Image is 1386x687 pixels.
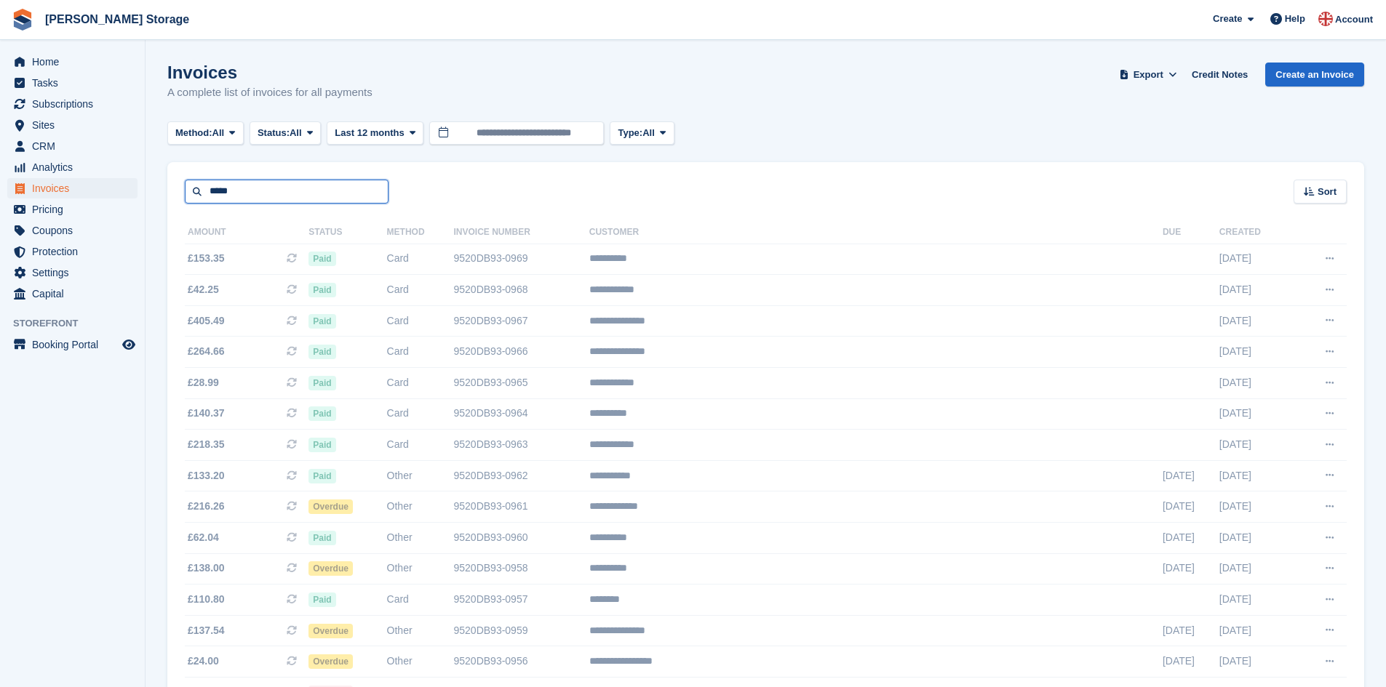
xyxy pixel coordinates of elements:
span: Protection [32,241,119,262]
a: menu [7,115,138,135]
a: menu [7,178,138,198]
a: menu [7,334,138,355]
span: Account [1335,12,1373,27]
span: Capital [32,284,119,304]
span: Export [1134,68,1163,82]
img: John Baker [1318,12,1333,26]
button: Export [1116,63,1180,87]
a: Credit Notes [1186,63,1254,87]
img: stora-icon-8386f47178a22dfd0bd8f6a31ec36ba5ce8667c1dd55bd0f319d3a0aa187defe.svg [12,9,33,31]
span: Coupons [32,220,119,241]
span: Sites [32,115,119,135]
span: Pricing [32,199,119,220]
span: Tasks [32,73,119,93]
p: A complete list of invoices for all payments [167,84,373,101]
a: [PERSON_NAME] Storage [39,7,195,31]
a: menu [7,136,138,156]
span: Create [1213,12,1242,26]
span: Analytics [32,157,119,177]
a: menu [7,220,138,241]
a: menu [7,73,138,93]
a: Create an Invoice [1265,63,1364,87]
span: Booking Portal [32,334,119,355]
a: Preview store [120,336,138,353]
h1: Invoices [167,63,373,82]
a: menu [7,52,138,72]
a: menu [7,199,138,220]
span: CRM [32,136,119,156]
a: menu [7,241,138,262]
span: Help [1285,12,1305,26]
a: menu [7,284,138,304]
span: Home [32,52,119,72]
span: Invoices [32,178,119,198]
span: Subscriptions [32,94,119,114]
span: Settings [32,262,119,283]
a: menu [7,157,138,177]
span: Storefront [13,316,145,331]
a: menu [7,94,138,114]
a: menu [7,262,138,283]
